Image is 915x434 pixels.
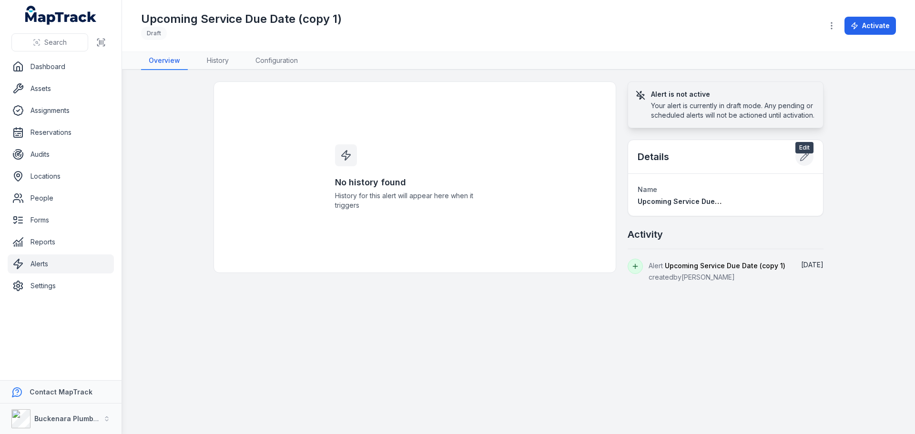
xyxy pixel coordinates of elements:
a: People [8,189,114,208]
h2: Activity [628,228,663,241]
a: Dashboard [8,57,114,76]
a: MapTrack [25,6,97,25]
strong: Buckenara Plumbing Gas & Electrical [34,414,160,423]
a: Assets [8,79,114,98]
a: Settings [8,276,114,295]
button: Search [11,33,88,51]
a: Alerts [8,254,114,273]
a: Reports [8,232,114,252]
a: Configuration [248,52,305,70]
span: Search [44,38,67,47]
a: Locations [8,167,114,186]
h2: Details [638,150,669,163]
span: [DATE] [801,261,823,269]
div: Your alert is currently in draft mode. Any pending or scheduled alerts will not be actioned until... [651,101,815,120]
a: Forms [8,211,114,230]
h3: No history found [335,176,495,189]
span: Edit [795,142,813,153]
span: History for this alert will appear here when it triggers [335,191,495,210]
a: Assignments [8,101,114,120]
a: Reservations [8,123,114,142]
button: Activate [844,17,896,35]
h3: Alert is not active [651,90,815,99]
span: Alert created by [PERSON_NAME] [649,262,785,281]
time: 9/8/2025, 12:04:57 PM [801,261,823,269]
span: Name [638,185,657,193]
strong: Contact MapTrack [30,388,92,396]
a: History [199,52,236,70]
a: Overview [141,52,188,70]
h1: Upcoming Service Due Date (copy 1) [141,11,342,27]
span: Upcoming Service Due Date (copy 1) [638,197,761,205]
a: Audits [8,145,114,164]
span: Upcoming Service Due Date (copy 1) [665,262,785,270]
div: Draft [141,27,167,40]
